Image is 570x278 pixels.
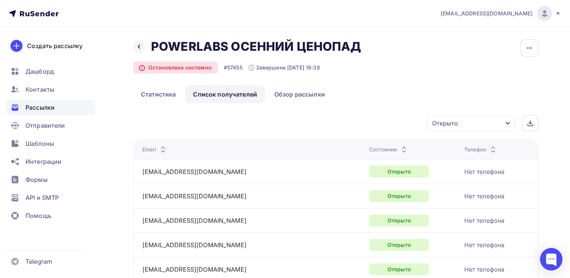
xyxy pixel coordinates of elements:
div: Телефон [464,146,498,153]
span: Рассылки [25,103,55,112]
a: Рассылки [6,100,95,115]
span: Интеграции [25,157,61,166]
span: Telegram [25,257,52,266]
div: Открыто [369,190,429,202]
div: Завершена [DATE] 16:38 [248,64,320,71]
div: Остановлена системно [133,62,218,74]
div: Нет телефона [464,216,505,225]
span: Контакты [25,85,54,94]
div: Нет телефона [464,192,505,201]
a: Список получателей [185,86,265,103]
a: Обзор рассылки [266,86,333,103]
span: [EMAIL_ADDRESS][DOMAIN_NAME] [441,10,533,17]
div: Нет телефона [464,240,505,249]
div: #57455 [224,64,242,71]
a: [EMAIL_ADDRESS][DOMAIN_NAME] [142,168,247,175]
a: Статистика [133,86,184,103]
div: Открыто [432,119,458,128]
a: [EMAIL_ADDRESS][DOMAIN_NAME] [142,192,247,200]
span: Формы [25,175,48,184]
a: Дашборд [6,64,95,79]
a: Контакты [6,82,95,97]
a: [EMAIL_ADDRESS][DOMAIN_NAME] [142,217,247,224]
div: Открыто [369,166,429,178]
div: Email [142,146,168,153]
div: Открыто [369,215,429,227]
h2: POWERLABS ОСЕННИЙ ЦЕНОПАД [151,39,361,54]
a: [EMAIL_ADDRESS][DOMAIN_NAME] [441,6,561,21]
span: Отправители [25,121,65,130]
div: Нет телефона [464,167,505,176]
div: Открыто [369,239,429,251]
div: Состояние [369,146,408,153]
a: Отправители [6,118,95,133]
a: Шаблоны [6,136,95,151]
span: Дашборд [25,67,54,76]
button: Открыто [427,115,516,131]
div: Создать рассылку [27,41,82,50]
a: [EMAIL_ADDRESS][DOMAIN_NAME] [142,241,247,249]
span: Помощь [25,211,51,220]
div: Открыто [369,263,429,275]
span: API и SMTP [25,193,59,202]
div: Нет телефона [464,265,505,274]
a: Формы [6,172,95,187]
span: Шаблоны [25,139,54,148]
a: [EMAIL_ADDRESS][DOMAIN_NAME] [142,266,247,273]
